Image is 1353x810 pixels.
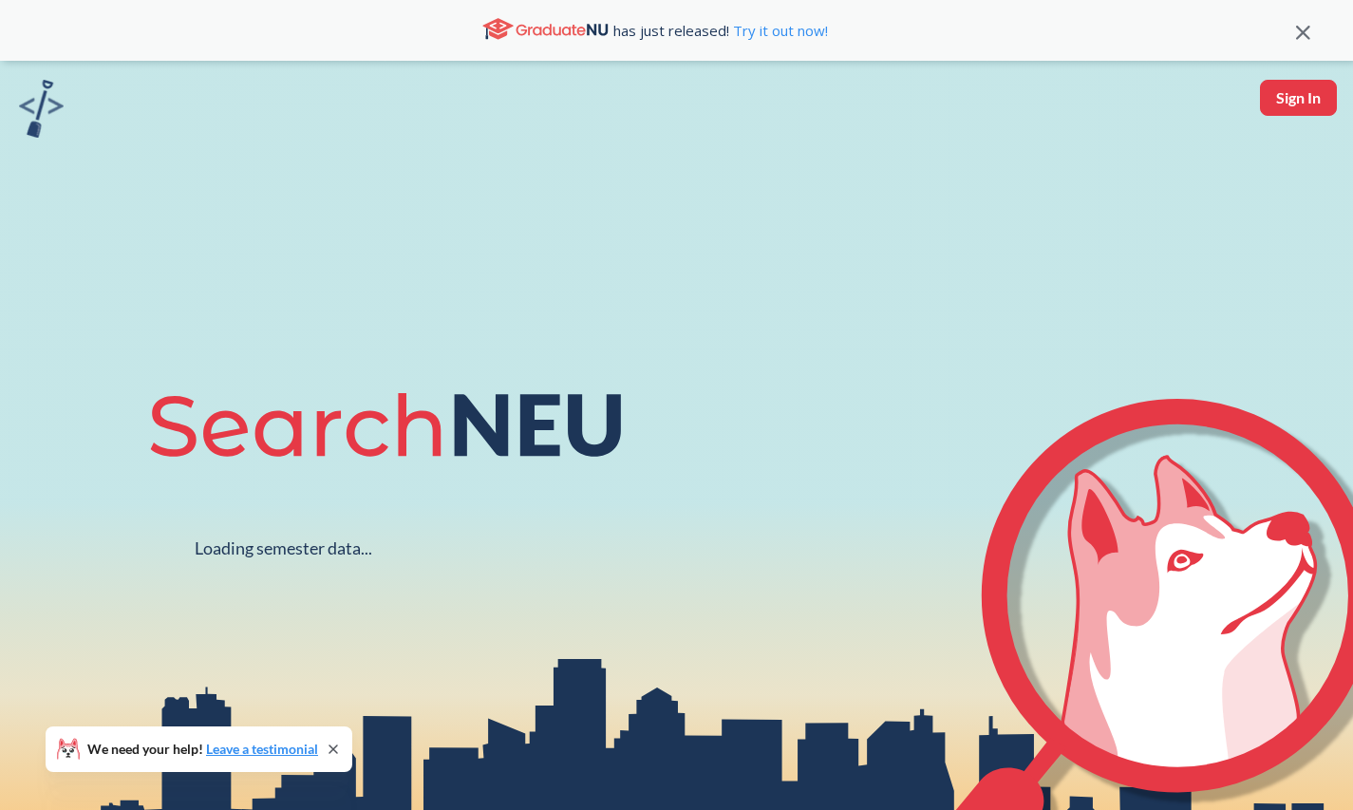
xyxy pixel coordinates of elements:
span: has just released! [613,20,828,41]
span: We need your help! [87,743,318,756]
div: Loading semester data... [195,537,372,559]
a: Try it out now! [729,21,828,40]
a: sandbox logo [19,80,64,143]
button: Sign In [1260,80,1337,116]
a: Leave a testimonial [206,741,318,757]
img: sandbox logo [19,80,64,138]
